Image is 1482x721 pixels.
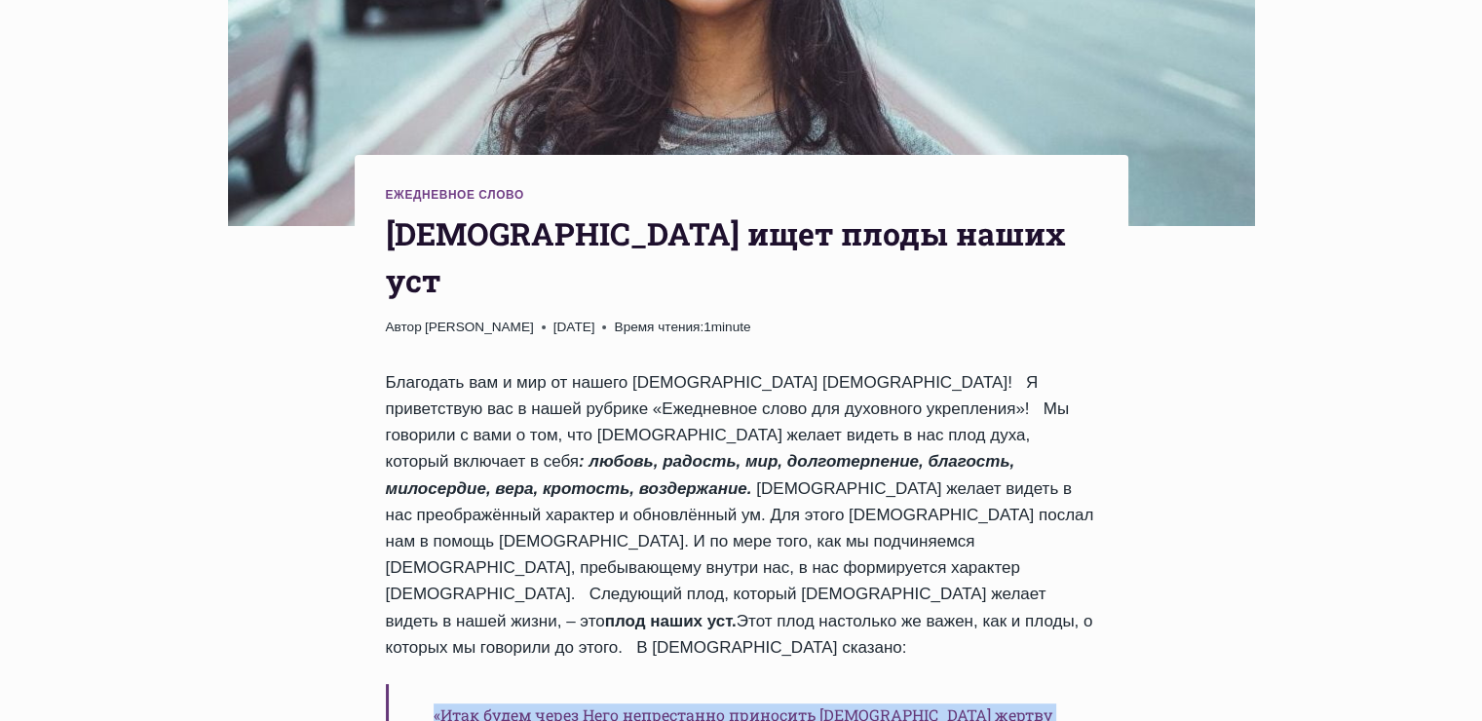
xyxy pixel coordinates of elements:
[386,317,422,338] span: Автор
[386,452,1015,497] em: : любовь, радость, мир, долготерпение, благость, милосердие, вера, кротость, воздержание.
[614,320,703,334] span: Время чтения:
[605,612,737,630] strong: плод наших уст.
[425,320,534,334] a: [PERSON_NAME]
[386,210,1097,304] h1: [DEMOGRAPHIC_DATA] ищет плоды наших уст
[614,317,750,338] span: 1
[711,320,751,334] span: minute
[386,188,524,202] a: Ежедневное слово
[553,317,595,338] time: [DATE]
